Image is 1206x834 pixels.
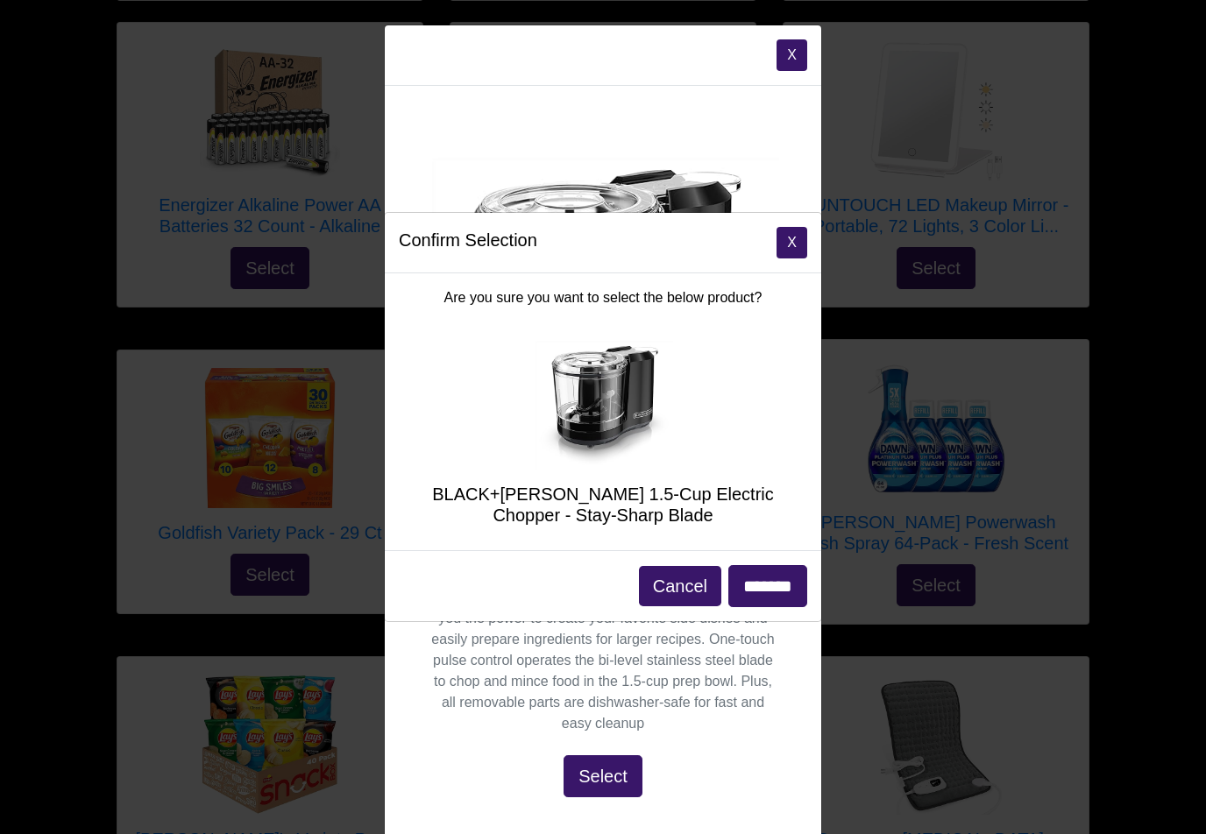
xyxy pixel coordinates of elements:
button: Cancel [639,566,721,606]
div: Are you sure you want to select the below product? [385,273,821,550]
h5: Confirm Selection [399,227,537,253]
button: Close [777,227,807,258]
img: BLACK+DECKER 1.5-Cup Electric Chopper - Stay-Sharp Blade [533,329,673,470]
h5: BLACK+[PERSON_NAME] 1.5-Cup Electric Chopper - Stay-Sharp Blade [399,484,807,526]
